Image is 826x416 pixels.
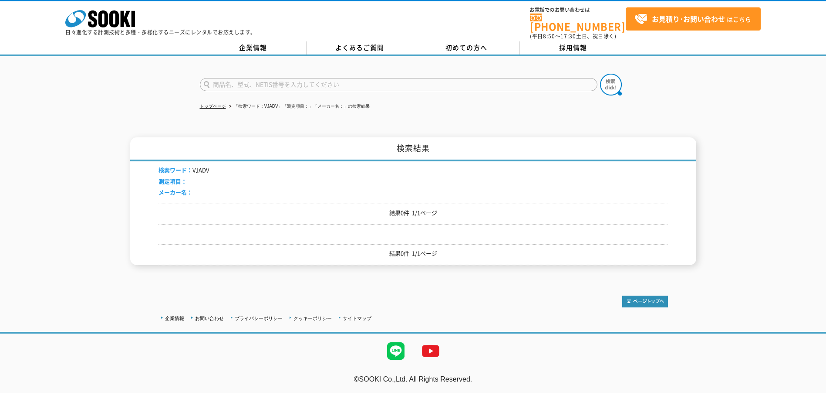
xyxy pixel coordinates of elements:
img: トップページへ [622,296,668,307]
h1: 検索結果 [130,137,696,161]
span: 測定項目： [158,177,187,185]
span: 初めての方へ [445,43,487,52]
a: サイトマップ [343,316,371,321]
span: お電話でのお問い合わせは [530,7,626,13]
a: 初めての方へ [413,41,520,55]
input: 商品名、型式、NETIS番号を入力してください [200,78,597,91]
a: トップページ [200,104,226,109]
p: 結果0件 1/1ページ [158,249,668,258]
img: btn_search.png [600,74,622,95]
span: 17:30 [560,32,576,40]
span: メーカー名： [158,188,192,196]
a: お問い合わせ [195,316,224,321]
li: 「検索ワード：VJADV」「測定項目：」「メーカー名：」の検索結果 [227,102,370,111]
a: 採用情報 [520,41,627,55]
span: (平日 ～ 土日、祝日除く) [530,32,616,40]
li: VJADV [158,166,209,175]
span: 8:50 [543,32,555,40]
a: お見積り･お問い合わせはこちら [626,7,761,31]
img: LINE [378,334,413,368]
a: テストMail [792,384,826,392]
strong: お見積り･お問い合わせ [652,14,725,24]
a: よくあるご質問 [307,41,413,55]
a: プライバシーポリシー [235,316,283,321]
span: はこちら [634,13,751,26]
p: 結果0件 1/1ページ [158,208,668,218]
a: [PHONE_NUMBER] [530,14,626,31]
a: クッキーポリシー [293,316,332,321]
p: 日々進化する計測技術と多種・多様化するニーズにレンタルでお応えします。 [65,30,256,35]
a: 企業情報 [165,316,184,321]
span: 検索ワード： [158,166,192,174]
img: YouTube [413,334,448,368]
a: 企業情報 [200,41,307,55]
